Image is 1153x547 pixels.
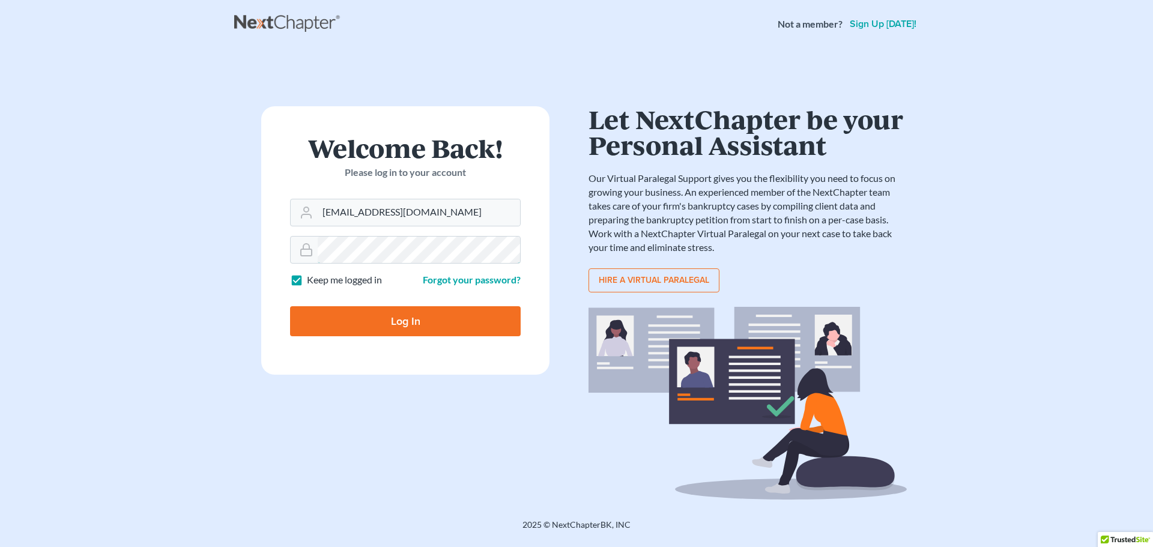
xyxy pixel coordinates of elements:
p: Our Virtual Paralegal Support gives you the flexibility you need to focus on growing your busines... [589,172,907,254]
a: Hire a virtual paralegal [589,268,719,292]
a: Sign up [DATE]! [847,19,919,29]
h1: Welcome Back! [290,135,521,161]
label: Keep me logged in [307,273,382,287]
img: virtual_paralegal_bg-b12c8cf30858a2b2c02ea913d52db5c468ecc422855d04272ea22d19010d70dc.svg [589,307,907,500]
div: 2025 © NextChapterBK, INC [234,519,919,540]
p: Please log in to your account [290,166,521,180]
input: Log In [290,306,521,336]
h1: Let NextChapter be your Personal Assistant [589,106,907,157]
input: Email Address [318,199,520,226]
a: Forgot your password? [423,274,521,285]
strong: Not a member? [778,17,843,31]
